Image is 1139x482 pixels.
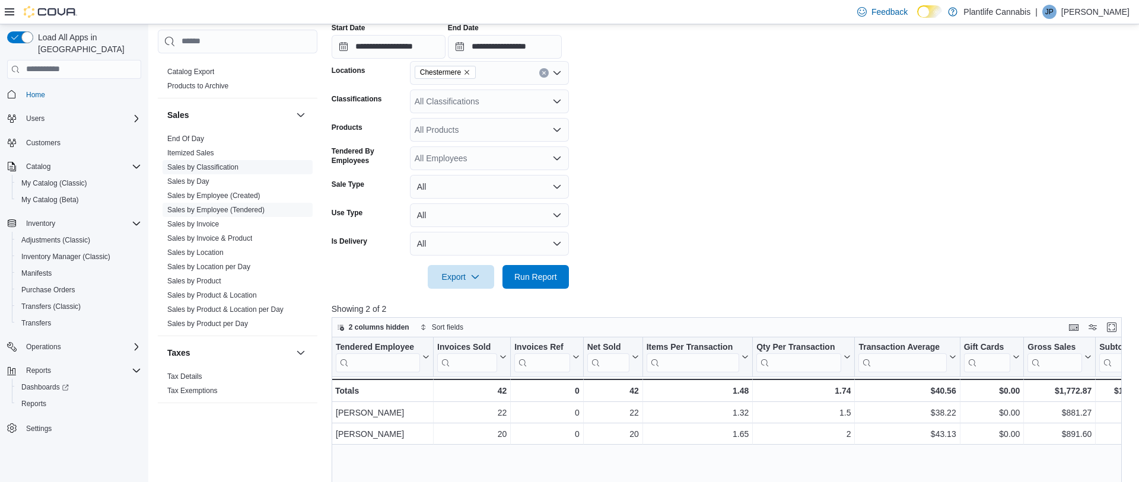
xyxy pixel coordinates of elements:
div: Gross Sales [1027,341,1082,372]
span: My Catalog (Classic) [17,176,141,190]
div: $40.56 [858,384,956,398]
span: Catalog Export [167,67,214,76]
button: Sales [167,109,291,121]
a: Sales by Product & Location [167,291,257,299]
button: Display options [1086,320,1100,334]
a: Itemized Sales [167,149,214,157]
span: Home [26,90,45,100]
img: Cova [24,6,77,18]
span: Tax Details [167,372,202,381]
div: Gift Card Sales [963,341,1010,372]
h3: Sales [167,109,189,121]
button: All [410,203,569,227]
label: End Date [448,23,479,33]
button: Qty Per Transaction [756,341,851,372]
span: Chestermere [415,66,476,79]
div: Products [158,65,317,98]
button: Gross Sales [1027,341,1092,372]
span: Purchase Orders [17,283,141,297]
span: Sales by Employee (Tendered) [167,205,265,215]
button: Manifests [12,265,146,282]
a: Sales by Product & Location per Day [167,305,284,314]
div: Tendered Employee [336,341,420,353]
div: Sales [158,132,317,336]
div: 0 [514,406,579,420]
div: Gift Cards [963,341,1010,353]
div: Jayden Paul [1042,5,1057,19]
span: Customers [21,135,141,150]
span: Sales by Location [167,248,224,257]
a: Sales by Location per Day [167,263,250,271]
div: Invoices Ref [514,341,569,353]
a: Sales by Location [167,248,224,257]
button: Customers [2,134,146,151]
a: Reports [17,397,51,411]
div: 1.65 [647,427,749,441]
a: My Catalog (Beta) [17,193,84,207]
a: Sales by Employee (Tendered) [167,206,265,214]
span: Transfers (Classic) [21,302,81,311]
div: [PERSON_NAME] [336,406,429,420]
a: End Of Day [167,135,204,143]
span: Home [21,87,141,102]
button: Tendered Employee [336,341,429,372]
button: Open list of options [552,68,562,78]
a: Sales by Invoice [167,220,219,228]
a: Tax Exemptions [167,387,218,395]
button: Open list of options [552,97,562,106]
span: Purchase Orders [21,285,75,295]
button: Transfers [12,315,146,331]
div: Net Sold [587,341,629,353]
span: Export [435,265,487,289]
div: 1.32 [647,406,749,420]
span: End Of Day [167,134,204,143]
button: Invoices Sold [437,341,507,372]
a: Sales by Classification [167,163,238,171]
div: Totals [335,384,429,398]
input: Press the down key to open a popover containing a calendar. [332,35,446,59]
button: Gift Cards [963,341,1020,372]
div: $0.00 [963,384,1020,398]
span: Operations [21,340,141,354]
a: Transfers (Classic) [17,299,85,314]
span: My Catalog (Beta) [21,195,79,205]
div: 1.5 [756,406,851,420]
span: Itemized Sales [167,148,214,158]
div: Gross Sales [1027,341,1082,353]
button: Enter fullscreen [1105,320,1119,334]
span: Inventory Manager (Classic) [21,252,110,261]
div: Invoices Ref [514,341,569,372]
a: Adjustments (Classic) [17,233,95,247]
div: 0 [514,384,579,398]
p: Plantlife Cannabis [963,5,1030,19]
label: Sale Type [332,180,364,189]
div: $0.00 [963,427,1020,441]
span: JP [1045,5,1054,19]
button: Adjustments (Classic) [12,232,146,248]
button: Export [428,265,494,289]
span: Transfers [21,318,51,328]
div: $1,772.87 [1027,384,1092,398]
label: Tendered By Employees [332,146,405,165]
p: | [1035,5,1038,19]
span: Reports [21,363,141,378]
button: Keyboard shortcuts [1067,320,1081,334]
span: Dashboards [17,380,141,394]
a: Sales by Day [167,177,209,186]
div: Items Per Transaction [646,341,739,353]
span: 2 columns hidden [349,323,409,332]
button: 2 columns hidden [332,320,414,334]
button: Invoices Ref [514,341,579,372]
span: Settings [21,420,141,435]
span: Inventory [21,216,141,231]
a: Dashboards [12,379,146,395]
span: Adjustments (Classic) [17,233,141,247]
button: Catalog [21,159,55,174]
div: Items Per Transaction [646,341,739,372]
button: Reports [12,395,146,412]
button: My Catalog (Beta) [12,191,146,208]
div: $891.60 [1027,427,1092,441]
div: [PERSON_NAME] [336,427,429,441]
